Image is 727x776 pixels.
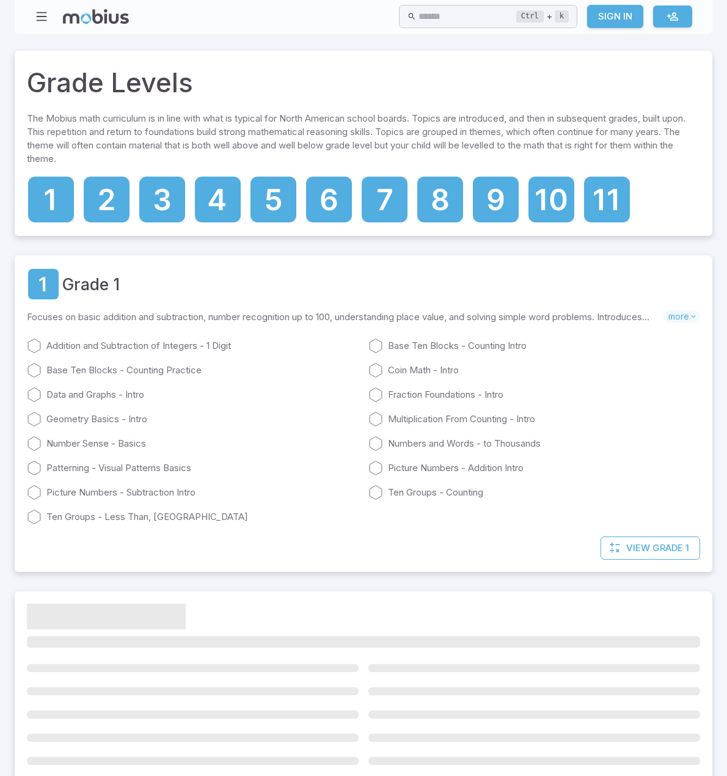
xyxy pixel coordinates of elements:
[62,272,120,296] a: Grade 1
[368,461,700,475] a: Picture Numbers - Addition Intro
[516,9,569,24] div: +
[27,510,359,524] a: Ten Groups - Less Than, [GEOGRAPHIC_DATA]
[368,363,700,378] a: Coin Math - Intro
[527,175,575,224] a: Grade 10
[368,485,700,500] a: Ten Groups - Counting
[27,485,359,500] a: Picture Numbers - Subtraction Intro
[27,363,359,378] a: Base Ten Blocks - Counting Practice
[138,175,186,224] a: Grade 3
[516,10,544,23] kbd: Ctrl
[652,541,689,555] span: Grade 1
[27,436,359,451] a: Number Sense - Basics
[27,310,663,324] p: Focuses on basic addition and subtraction, number recognition up to 100, understanding place valu...
[194,175,242,224] a: Grade 4
[416,175,464,224] a: Grade 8
[368,436,700,451] a: Numbers and Words - to Thousands
[27,175,75,224] a: Grade 1
[368,412,700,426] a: Multiplication From Counting - Intro
[555,10,569,23] kbd: k
[27,112,700,170] p: The Mobius math curriculum is in line with what is typical for North American school boards. Topi...
[587,5,643,28] a: Sign In
[249,175,298,224] a: Grade 5
[27,268,60,301] a: Grade 1
[27,339,359,353] a: Addition and Subtraction of Integers - 1 Digit
[472,175,520,224] a: Grade 9
[27,412,359,426] a: Geometry Basics - Intro
[583,175,631,224] a: Grade 11
[626,541,650,555] span: View
[360,175,409,224] a: Grade 7
[27,63,193,102] h1: Grade Levels
[368,339,700,353] a: Base Ten Blocks - Counting Intro
[305,175,353,224] a: Grade 6
[82,175,131,224] a: Grade 2
[27,387,359,402] a: Data and Graphs - Intro
[601,536,700,560] a: ViewGrade 1
[368,387,700,402] a: Fraction Foundations - Intro
[27,461,359,475] a: Patterning - Visual Patterns Basics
